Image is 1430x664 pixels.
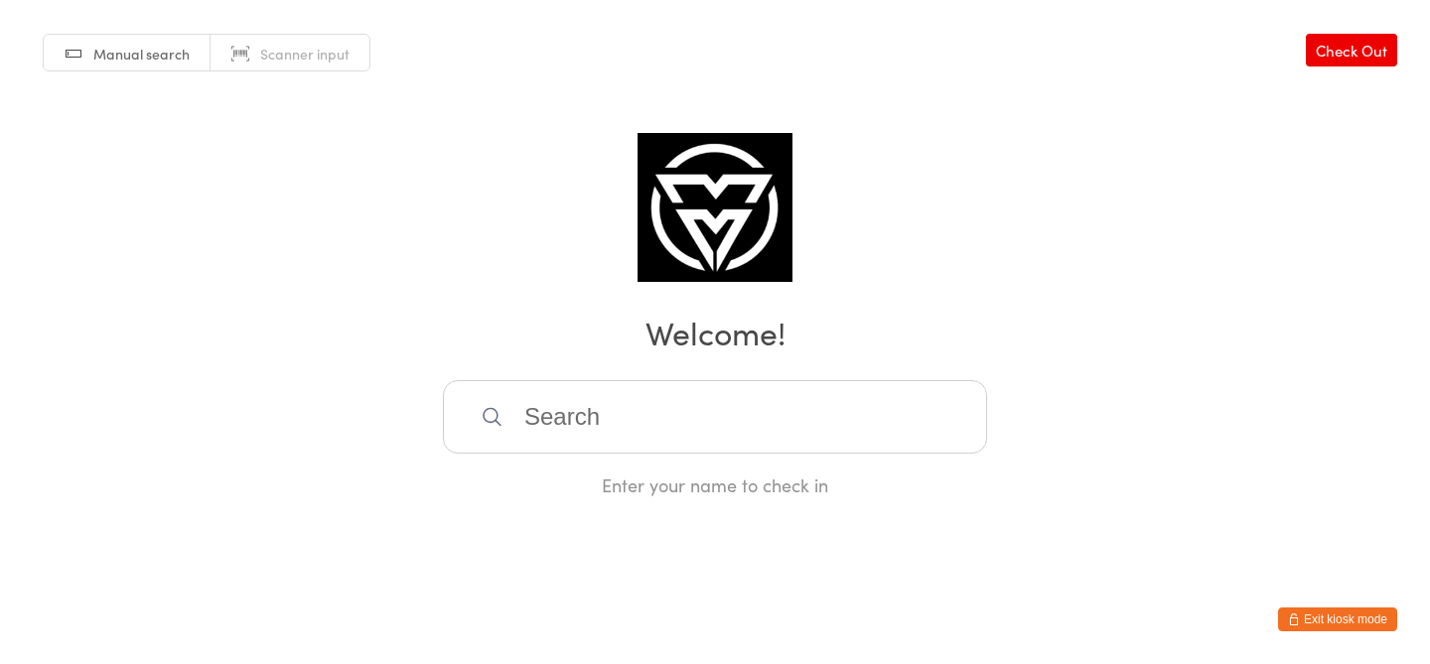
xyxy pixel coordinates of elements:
input: Search [443,380,987,454]
h2: Welcome! [20,310,1410,354]
a: Check Out [1306,34,1397,66]
button: Exit kiosk mode [1278,607,1397,631]
div: Enter your name to check in [443,472,987,497]
span: Manual search [93,44,190,64]
img: Modern Musashi Thirroul [638,133,793,282]
span: Scanner input [260,44,350,64]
